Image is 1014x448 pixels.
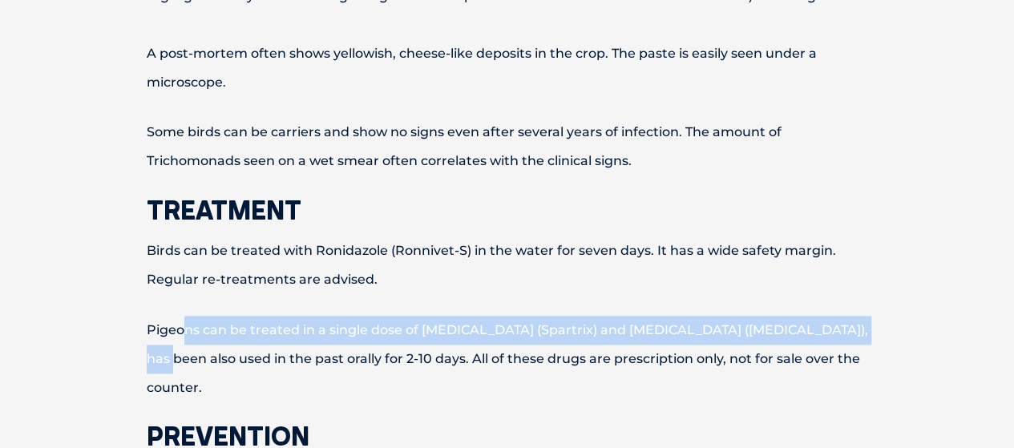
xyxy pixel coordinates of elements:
p: Pigeons can be treated in a single dose of [MEDICAL_DATA] (Spartrix) and [MEDICAL_DATA] ([MEDICAL... [91,316,924,402]
p: Birds can be treated with Ronidazole (Ronnivet-S) in the water for seven days. It has a wide safe... [91,236,924,294]
p: Some birds can be carriers and show no signs even after several years of infection. The amount of... [91,118,924,176]
h2: TREATMENT [91,197,924,223]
